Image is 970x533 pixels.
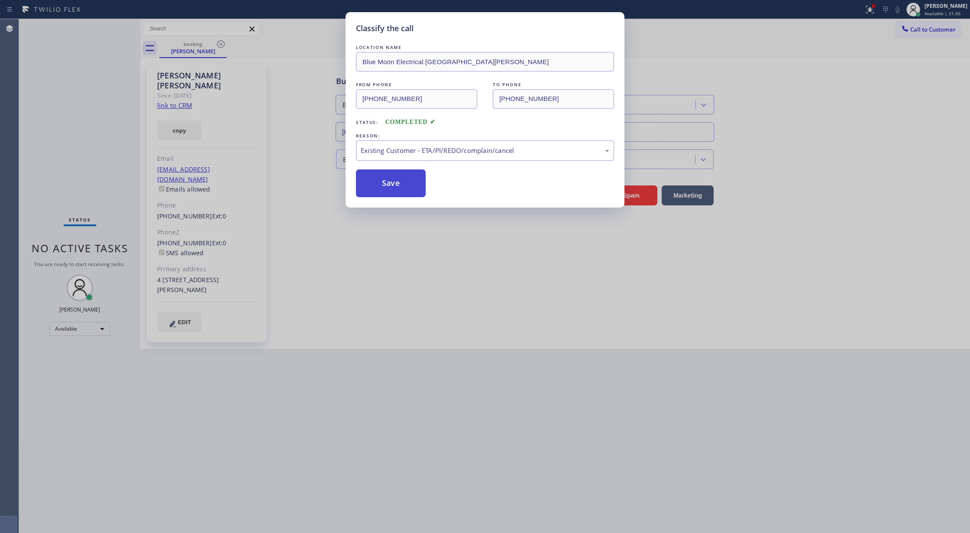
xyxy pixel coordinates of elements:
span: Status: [356,119,378,125]
div: REASON: [356,131,614,140]
input: From phone [356,89,477,109]
div: FROM PHONE [356,80,477,89]
div: TO PHONE [493,80,614,89]
span: COMPLETED [385,119,436,125]
input: To phone [493,89,614,109]
button: Save [356,169,426,197]
h5: Classify the call [356,23,414,34]
div: Existing Customer - ETA/PI/REDO/complain/cancel [361,146,609,156]
div: LOCATION NAME [356,43,614,52]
